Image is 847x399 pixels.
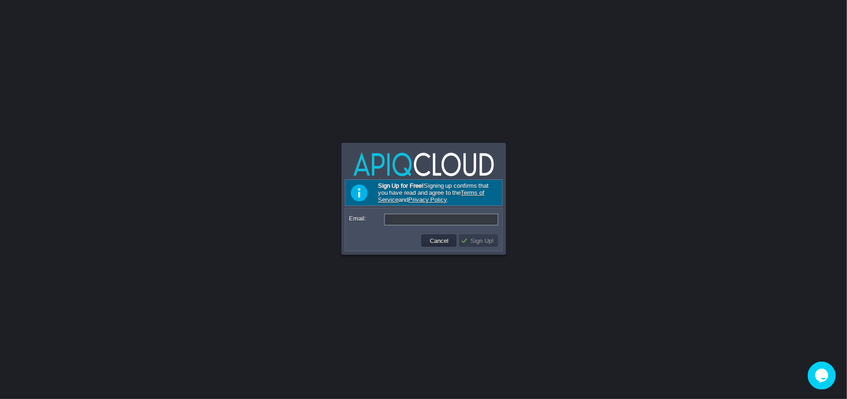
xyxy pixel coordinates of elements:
iframe: chat widget [808,362,838,390]
button: Sign Up! [461,236,497,245]
a: Privacy Policy [408,196,447,203]
a: Terms of Service [378,189,484,203]
label: Email: [349,214,383,223]
div: Signing up confirms that you have read and agree to the and . [345,179,503,206]
button: Cancel [427,236,451,245]
img: APIQCloud [354,153,494,176]
b: Sign Up for Free! [378,182,424,189]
